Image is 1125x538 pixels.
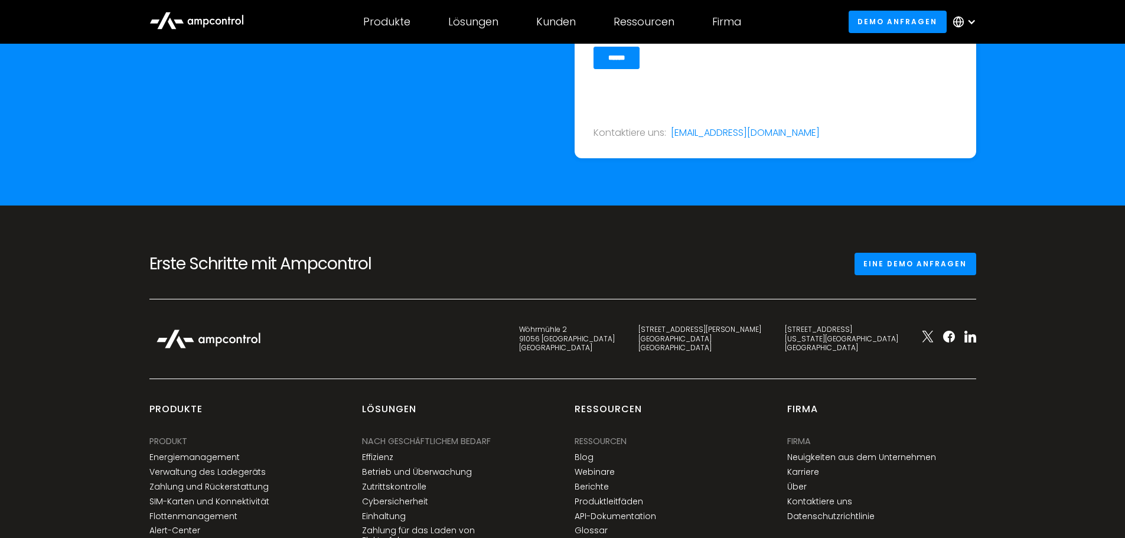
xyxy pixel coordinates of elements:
[575,511,656,521] a: API-Dokumentation
[787,435,811,448] div: Firma
[849,11,947,32] a: Demo anfragen
[575,435,627,448] div: Ressourcen
[149,467,266,477] a: Verwaltung des Ladegeräts
[448,15,498,28] div: Lösungen
[536,15,576,28] div: Kunden
[712,15,741,28] div: Firma
[149,323,268,355] img: Ampcontrol Logo
[149,254,409,274] h2: Erste Schritte mit Ampcontrol
[362,482,426,492] a: Zutrittskontrolle
[362,435,491,448] div: NACH GESCHÄFTLICHEM BEDARF
[362,403,416,425] div: Lösungen
[362,452,393,462] a: Effizienz
[575,452,594,462] a: Blog
[787,467,819,477] a: Karriere
[149,435,187,448] div: PRODUKT
[787,452,936,462] a: Neuigkeiten aus dem Unternehmen
[149,511,237,521] a: Flottenmanagement
[149,526,200,536] a: Alert-Center
[638,325,761,353] div: [STREET_ADDRESS][PERSON_NAME] [GEOGRAPHIC_DATA] [GEOGRAPHIC_DATA]
[519,325,615,353] div: Wöhrmühle 2 91056 [GEOGRAPHIC_DATA] [GEOGRAPHIC_DATA]
[614,15,674,28] div: Ressourcen
[785,325,898,353] div: [STREET_ADDRESS] [US_STATE][GEOGRAPHIC_DATA] [GEOGRAPHIC_DATA]
[363,15,410,28] div: Produkte
[149,403,203,425] div: Produkte
[787,497,852,507] a: Kontaktiere uns
[362,467,472,477] a: Betrieb und Überwachung
[671,126,820,139] a: [EMAIL_ADDRESS][DOMAIN_NAME]
[787,403,818,425] div: Firma
[787,511,875,521] a: Datenschutzrichtlinie
[787,482,807,492] a: Über
[855,253,976,275] a: Eine Demo anfragen
[575,467,615,477] a: Webinare
[149,452,240,462] a: Energiemanagement
[575,482,609,492] a: Berichte
[575,526,608,536] a: Glossar
[575,497,643,507] a: Produktleitfäden
[594,126,666,139] div: Kontaktiere uns:
[362,511,406,521] a: Einhaltung
[575,403,642,425] div: Ressourcen
[149,497,269,507] a: SIM-Karten und Konnektivität
[149,482,269,492] a: Zahlung und Rückerstattung
[362,497,428,507] a: Cybersicherheit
